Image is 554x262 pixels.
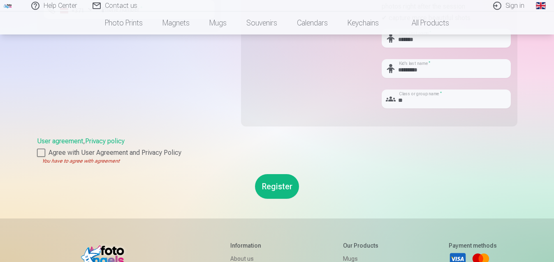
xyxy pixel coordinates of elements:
a: User agreement [37,137,83,145]
a: Magnets [153,11,199,34]
a: All products [389,11,459,34]
a: Souvenirs [236,11,287,34]
img: /fa3 [3,3,12,8]
a: Mugs [199,11,236,34]
h5: Payment methods [449,241,497,250]
label: Agree with User Agreement and Privacy Policy [37,148,517,158]
h5: Our products [343,241,378,250]
a: Photo prints [95,11,153,34]
a: Keychains [338,11,389,34]
div: You have to agree with agreement [37,158,517,164]
button: Register [255,174,299,199]
a: Calendars [287,11,338,34]
h5: Information [230,241,272,250]
a: Privacy policy [85,137,125,145]
div: , [37,136,517,164]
